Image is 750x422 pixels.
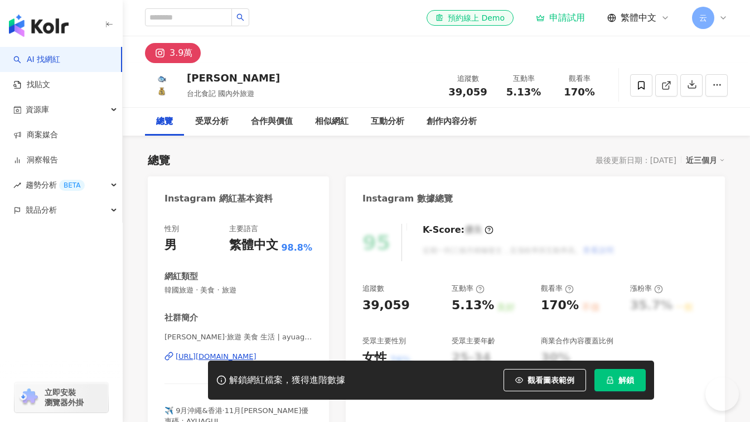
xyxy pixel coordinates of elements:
div: 受眾主要性別 [362,336,406,346]
a: 洞察報告 [13,155,58,166]
span: lock [606,376,614,384]
div: 互動分析 [371,115,404,128]
div: 互動率 [502,73,545,84]
a: 商案媒合 [13,130,58,141]
div: 繁體中文 [229,237,278,254]
span: 繁體中文 [621,12,656,24]
img: chrome extension [18,389,40,406]
span: 170% [564,87,595,98]
div: 追蹤數 [362,284,384,294]
div: [URL][DOMAIN_NAME] [176,352,257,362]
div: 男 [164,237,177,254]
div: 解鎖網紅檔案，獲得進階數據 [229,375,345,386]
div: 網紅類型 [164,271,198,282]
span: search [236,13,244,21]
div: 受眾分析 [195,115,229,128]
div: 5.13% [452,297,494,314]
div: K-Score : [423,224,493,236]
div: 3.9萬 [170,45,192,61]
span: 云 [699,12,707,24]
img: logo [9,15,69,37]
div: 性別 [164,224,179,234]
div: 總覽 [148,152,170,168]
div: 主要語言 [229,224,258,234]
div: 創作內容分析 [427,115,477,128]
div: 39,059 [362,297,410,314]
a: 申請試用 [536,12,585,23]
button: 解鎖 [594,369,646,391]
a: searchAI 找網紅 [13,54,60,65]
span: rise [13,181,21,189]
div: 互動率 [452,284,485,294]
div: 最後更新日期：[DATE] [596,156,676,165]
span: 39,059 [448,86,487,98]
span: 5.13% [506,87,541,98]
button: 觀看圖表範例 [504,369,586,391]
div: 170% [541,297,579,314]
div: 商業合作內容覆蓋比例 [541,336,613,346]
div: 受眾主要年齡 [452,336,495,346]
div: [PERSON_NAME] [187,71,280,85]
span: 競品分析 [26,198,57,223]
span: 資源庫 [26,97,49,122]
div: 追蹤數 [447,73,489,84]
div: 相似網紅 [315,115,349,128]
div: 預約線上 Demo [436,12,505,23]
div: Instagram 數據總覽 [362,193,453,205]
div: BETA [59,180,85,191]
span: 觀看圖表範例 [528,376,574,385]
img: KOL Avatar [145,69,178,102]
div: 合作與價值 [251,115,293,128]
div: 觀看率 [558,73,601,84]
span: 趨勢分析 [26,172,85,198]
span: 解鎖 [618,376,634,385]
a: chrome extension立即安裝 瀏覽器外掛 [14,382,108,413]
div: 漲粉率 [630,284,663,294]
div: 社群簡介 [164,312,198,324]
div: 女性 [362,349,387,367]
button: 3.9萬 [145,43,201,63]
a: 找貼文 [13,79,50,90]
div: 近三個月 [686,153,725,167]
a: [URL][DOMAIN_NAME] [164,352,312,362]
span: [PERSON_NAME]·旅遊 美食 生活 | ayuagui_ [164,332,312,342]
a: 預約線上 Demo [427,10,514,26]
div: 總覽 [156,115,173,128]
span: 台北食記 國內外旅遊 [187,89,254,98]
div: Instagram 網紅基本資料 [164,193,273,205]
div: 觀看率 [541,284,574,294]
span: 韓國旅遊 · 美食 · 旅遊 [164,285,312,295]
span: 98.8% [281,242,312,254]
span: 立即安裝 瀏覽器外掛 [45,387,84,407]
